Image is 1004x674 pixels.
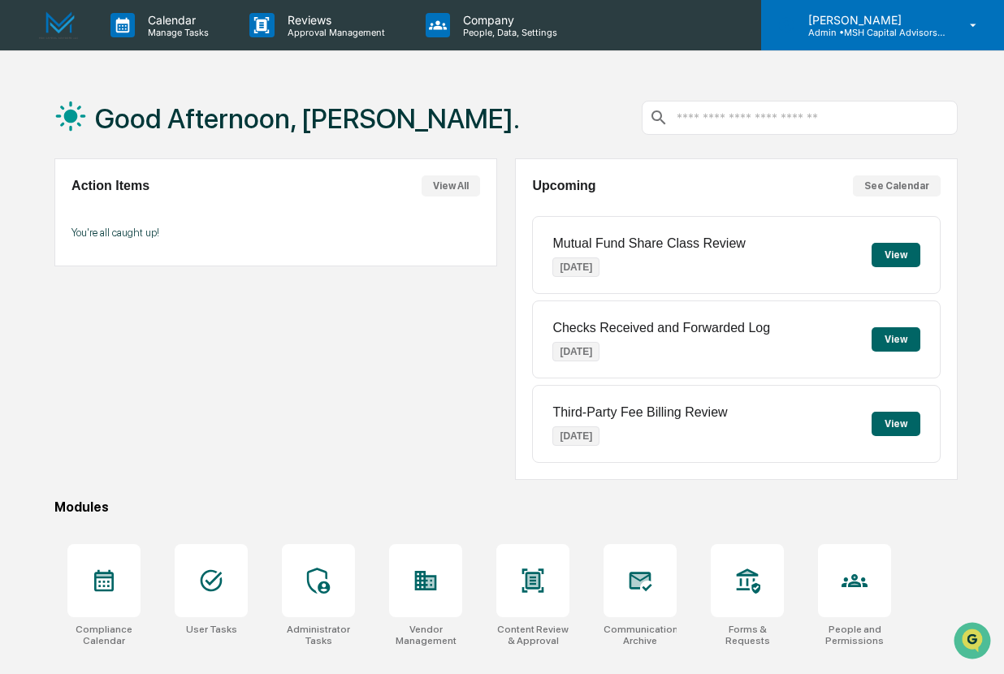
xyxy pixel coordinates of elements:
a: 🔎Data Lookup [10,229,109,258]
p: Third-Party Fee Billing Review [552,405,727,420]
div: Administrator Tasks [282,624,355,646]
h2: Upcoming [532,179,595,193]
p: [DATE] [552,257,599,277]
p: Mutual Fund Share Class Review [552,236,745,251]
div: We're available if you need us! [55,140,206,153]
button: View [872,412,920,436]
img: 1746055101610-c473b297-6a78-478c-a979-82029cc54cd1 [16,124,45,153]
p: Admin • MSH Capital Advisors LLC - RIA [795,27,946,38]
div: Vendor Management [389,624,462,646]
p: People, Data, Settings [450,27,565,38]
h1: Good Afternoon, [PERSON_NAME]. [95,102,520,135]
span: Attestations [134,205,201,221]
p: Reviews [275,13,393,27]
div: Compliance Calendar [67,624,141,646]
div: User Tasks [186,624,237,635]
a: 🗄️Attestations [111,198,208,227]
p: You're all caught up! [71,227,480,239]
span: Preclearance [32,205,105,221]
button: View [872,243,920,267]
button: Start new chat [276,129,296,149]
a: Powered byPylon [115,274,197,287]
p: Checks Received and Forwarded Log [552,321,770,335]
h2: Action Items [71,179,149,193]
div: 🖐️ [16,206,29,219]
p: [DATE] [552,342,599,361]
a: 🖐️Preclearance [10,198,111,227]
div: Modules [54,499,958,515]
div: Communications Archive [604,624,677,646]
div: Content Review & Approval [496,624,569,646]
p: Company [450,13,565,27]
span: Pylon [162,275,197,287]
button: See Calendar [853,175,941,197]
div: Forms & Requests [711,624,784,646]
button: View All [422,175,480,197]
span: Data Lookup [32,235,102,252]
p: Manage Tasks [135,27,217,38]
button: View [872,327,920,352]
div: 🔎 [16,237,29,250]
p: [PERSON_NAME] [795,13,946,27]
iframe: Open customer support [952,620,996,664]
p: How can we help? [16,34,296,60]
p: [DATE] [552,426,599,446]
p: Approval Management [275,27,393,38]
p: Calendar [135,13,217,27]
div: People and Permissions [818,624,891,646]
div: 🗄️ [118,206,131,219]
div: Start new chat [55,124,266,140]
img: logo [39,11,78,40]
